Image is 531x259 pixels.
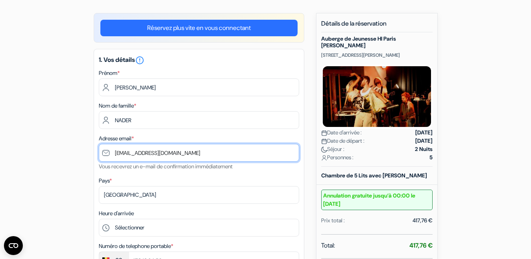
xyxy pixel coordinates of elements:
[99,56,299,65] h5: 1. Vos détails
[321,130,327,136] img: calendar.svg
[99,111,299,129] input: Entrer le nom de famille
[429,153,433,162] strong: 5
[321,241,335,250] span: Total:
[100,20,298,36] a: Réservez plus vite en vous connectant
[321,20,433,32] h5: Détails de la réservation
[99,163,233,170] small: Vous recevrez un e-mail de confirmation immédiatement
[321,190,433,210] small: Annulation gratuite jusqu’à 00:00 le [DATE]
[135,56,144,65] i: error_outline
[321,129,362,137] span: Date d'arrivée :
[321,35,433,49] h5: Auberge de Jeunesse HI Paris [PERSON_NAME]
[99,144,299,162] input: Entrer adresse e-mail
[99,102,136,110] label: Nom de famille
[321,153,353,162] span: Personnes :
[99,134,134,143] label: Adresse email
[321,137,364,145] span: Date de départ :
[321,172,427,179] b: Chambre de 5 Lits avec [PERSON_NAME]
[99,209,134,218] label: Heure d'arrivée
[321,147,327,153] img: moon.svg
[99,177,112,185] label: Pays
[135,56,144,64] a: error_outline
[99,69,120,77] label: Prénom
[321,52,433,58] p: [STREET_ADDRESS][PERSON_NAME]
[321,155,327,161] img: user_icon.svg
[415,129,433,137] strong: [DATE]
[413,216,433,225] div: 417,76 €
[99,242,173,250] label: Numéro de telephone portable
[321,216,345,225] div: Prix total :
[415,145,433,153] strong: 2 Nuits
[321,145,344,153] span: Séjour :
[99,78,299,96] input: Entrez votre prénom
[4,236,23,255] button: Open CMP widget
[321,138,327,144] img: calendar.svg
[409,241,433,250] strong: 417,76 €
[415,137,433,145] strong: [DATE]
